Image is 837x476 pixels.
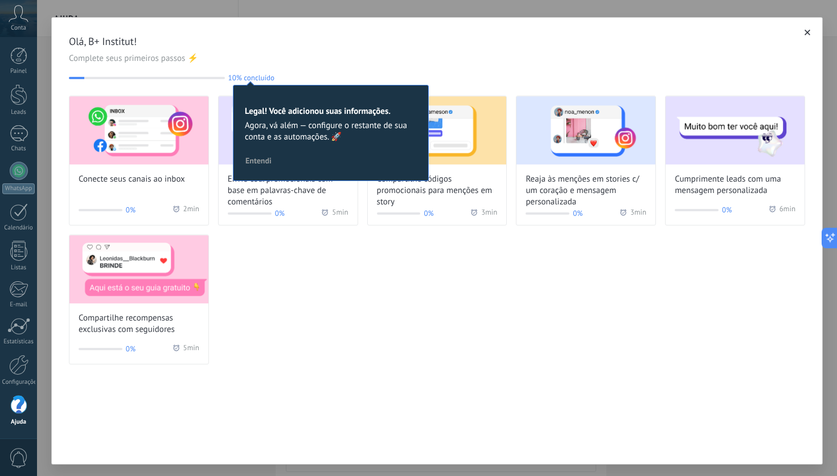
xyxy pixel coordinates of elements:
span: 0% [126,204,136,216]
div: Chats [2,145,35,153]
span: 0% [424,208,433,219]
span: 0% [573,208,582,219]
div: Configurações [2,379,35,386]
div: Ajuda [2,418,35,426]
span: Complete seus primeiros passos ⚡ [69,53,805,64]
span: Compartilhe códigos promocionais para menções em story [377,174,498,208]
span: Conta [11,24,26,32]
div: Estatísticas [2,338,35,346]
span: 5 min [332,208,348,219]
span: 5 min [183,343,199,355]
span: Cumprimente leads com uma mensagem personalizada [675,174,795,196]
span: 0% [275,208,285,219]
img: Share promo codes for story mentions [368,96,507,165]
span: 6 min [779,204,795,216]
span: 0% [126,343,136,355]
span: Agora, vá além — configure o restante de sua conta e as automações. 🚀 [245,120,417,143]
img: Send promo codes based on keywords in comments (Wizard onboarding modal) [219,96,358,165]
span: Entendi [245,157,272,165]
span: Olá, B+ Institut! [69,35,805,48]
div: Calendário [2,224,35,232]
img: Share exclusive rewards with followers [69,235,208,303]
img: React to story mentions with a heart and personalized message [516,96,655,165]
button: Entendi [240,152,277,169]
h2: Legal! Você adicionou suas informações. [245,106,417,117]
div: WhatsApp [2,183,35,194]
span: 2 min [183,204,199,216]
div: E-mail [2,301,35,309]
img: Greet leads with a custom message (Wizard onboarding modal) [666,96,805,165]
span: Envie cód. promocionais com base em palavras-chave de comentários [228,174,348,208]
span: 3 min [630,208,646,219]
img: Connect your channels to the inbox [69,96,208,165]
span: 0% [722,204,732,216]
span: Reaja às menções em stories c/ um coração e mensagem personalizada [526,174,646,208]
div: Leads [2,109,35,116]
span: Compartilhe recompensas exclusivas com seguidores [79,313,199,335]
div: Painel [2,68,35,75]
div: Listas [2,264,35,272]
span: Conecte seus canais ao inbox [79,174,185,185]
span: 3 min [481,208,497,219]
span: 10% concluído [228,73,274,82]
